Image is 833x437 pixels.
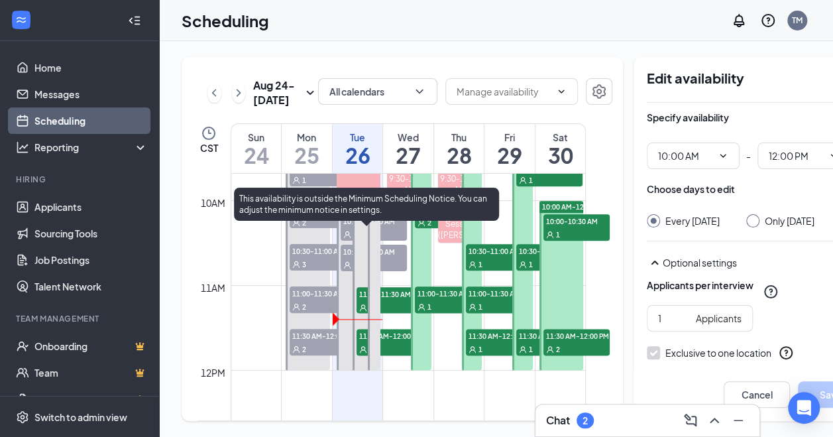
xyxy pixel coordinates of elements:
[647,279,753,292] div: Applicants per interview
[318,78,437,105] button: All calendarsChevronDown
[556,345,560,354] span: 2
[704,410,725,431] button: ChevronUp
[234,188,499,221] div: This availability is outside the Minimum Scheduling Notice. You can adjust the minimum notice in ...
[16,410,29,424] svg: Settings
[231,124,281,173] a: August 24, 2025
[478,302,482,312] span: 1
[232,85,245,101] svg: ChevronRight
[357,287,423,300] span: 11:00-11:30 AM
[466,329,532,342] span: 11:30 AM-12:00 PM
[34,410,127,424] div: Switch to admin view
[457,84,551,99] input: Manage availability
[730,412,746,428] svg: Minimize
[535,124,585,173] a: August 30, 2025
[357,329,423,342] span: 11:30 AM-12:00 PM
[542,202,605,212] span: 10:00 AM-12:00 PM
[427,302,431,312] span: 1
[586,78,612,105] button: Settings
[778,345,794,361] svg: QuestionInfo
[15,13,28,27] svg: WorkstreamLogo
[665,214,720,227] div: Every [DATE]
[333,124,383,173] a: August 26, 2025
[292,176,300,184] svg: User
[343,231,351,239] svg: User
[253,78,302,107] h3: Aug 24 - [DATE]
[231,131,281,144] div: Sun
[763,284,779,300] svg: QuestionInfo
[417,303,425,311] svg: User
[647,255,663,271] svg: SmallChevronUp
[290,329,356,342] span: 11:30 AM-12:00 PM
[792,15,803,26] div: TM
[586,78,612,107] a: Settings
[207,83,221,103] button: ChevronLeft
[34,333,148,359] a: OnboardingCrown
[383,131,433,144] div: Wed
[302,85,318,101] svg: SmallChevronDown
[415,286,481,300] span: 11:00-11:30 AM
[484,131,535,144] div: Fri
[469,303,476,311] svg: User
[556,86,567,97] svg: ChevronDown
[387,173,431,196] div: 9:30-10:00 AM
[34,386,148,412] a: DocumentsCrown
[484,124,535,173] a: August 29, 2025
[128,14,141,27] svg: Collapse
[359,304,367,312] svg: User
[34,247,148,273] a: Job Postings
[16,141,29,154] svg: Analysis
[198,196,228,210] div: 10am
[198,281,228,295] div: 11am
[535,131,585,144] div: Sat
[290,286,356,300] span: 11:00-11:30 AM
[469,345,476,353] svg: User
[231,144,281,166] h1: 24
[282,131,332,144] div: Mon
[34,359,148,386] a: TeamCrown
[466,286,532,300] span: 11:00-11:30 AM
[478,345,482,354] span: 1
[302,260,306,269] span: 3
[292,345,300,353] svg: User
[556,230,560,239] span: 1
[535,144,585,166] h1: 30
[516,329,583,342] span: 11:30 AM-12:00 PM
[182,9,269,32] h1: Scheduling
[16,313,145,324] div: Team Management
[519,345,527,353] svg: User
[207,85,221,101] svg: ChevronLeft
[413,85,426,98] svg: ChevronDown
[34,141,148,154] div: Reporting
[647,111,729,124] div: Specify availability
[529,176,533,185] span: 1
[519,176,527,184] svg: User
[529,345,533,354] span: 1
[760,13,776,29] svg: QuestionInfo
[706,412,722,428] svg: ChevronUp
[478,260,482,269] span: 1
[333,144,383,166] h1: 26
[232,83,246,103] button: ChevronRight
[647,182,735,196] div: Choose days to edit
[765,214,814,227] div: Only [DATE]
[546,345,554,353] svg: User
[383,124,433,173] a: August 27, 2025
[438,173,482,196] div: 9:30-10:30 AM
[34,107,148,134] a: Scheduling
[282,144,332,166] h1: 25
[718,151,728,161] svg: ChevronDown
[546,231,554,239] svg: User
[341,245,407,258] span: 10:30-11:00 AM
[529,260,533,269] span: 1
[302,345,306,354] span: 2
[546,413,570,428] h3: Chat
[16,174,145,185] div: Hiring
[591,84,607,99] svg: Settings
[516,244,583,257] span: 10:30-11:00 AM
[302,302,306,312] span: 2
[198,365,228,380] div: 12pm
[34,54,148,81] a: Home
[343,261,351,269] svg: User
[34,81,148,107] a: Messages
[731,13,747,29] svg: Notifications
